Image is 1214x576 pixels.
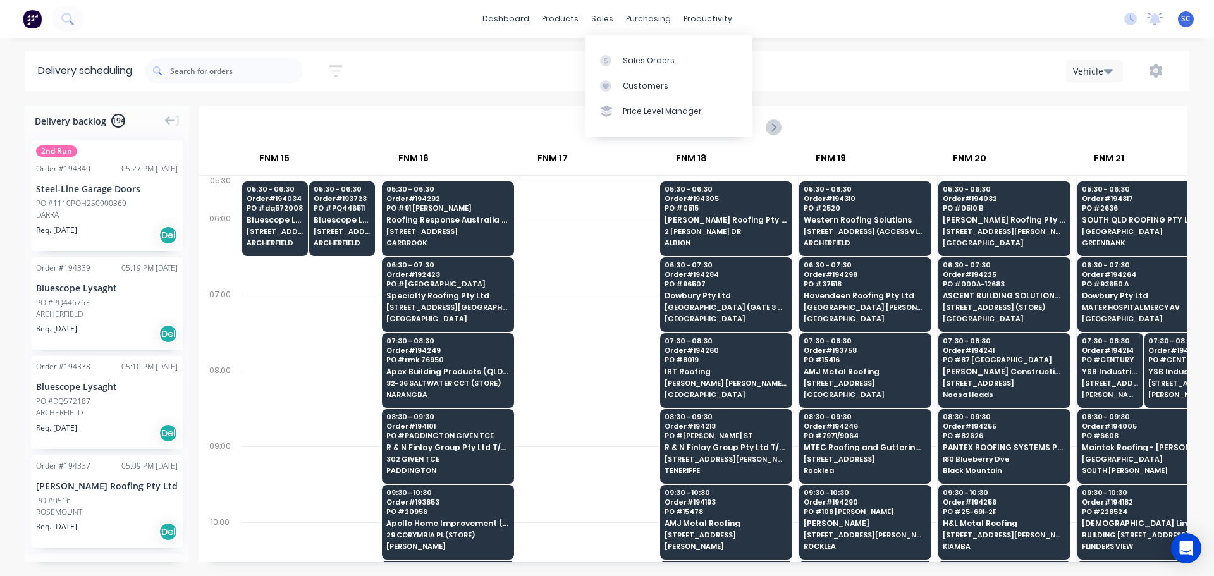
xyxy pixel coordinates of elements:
[1082,367,1138,376] span: YSB Industries Pty Ltd T/AS YSB ROOFING
[1082,379,1138,387] span: [STREET_ADDRESS]
[585,99,752,124] a: Price Level Manager
[804,432,926,439] span: PO # 7971/9064
[1082,195,1205,202] span: Order # 194317
[665,346,787,354] span: Order # 194260
[943,280,1065,288] span: PO # 000A-12683
[36,323,77,334] span: Req. [DATE]
[943,185,1065,193] span: 05:30 - 06:30
[314,185,371,193] span: 05:30 - 06:30
[1082,216,1205,224] span: SOUTH QLD ROOFING PTY LTD
[804,239,926,247] span: ARCHERFIELD
[159,424,178,443] div: Del
[1082,455,1205,463] span: [GEOGRAPHIC_DATA]
[36,309,178,320] div: ARCHERFIELD
[804,422,926,430] span: Order # 194246
[1082,280,1205,288] span: PO # 93650 A
[943,455,1065,463] span: 180 Blueberry Dve
[1082,531,1205,539] span: BUILDING [STREET_ADDRESS]
[943,489,1065,496] span: 09:30 - 10:30
[386,303,509,311] span: [STREET_ADDRESS][GEOGRAPHIC_DATA]
[1082,413,1205,420] span: 08:30 - 09:30
[36,495,71,506] div: PO #0516
[665,391,787,398] span: [GEOGRAPHIC_DATA]
[36,198,126,209] div: PO #1110POH250900369
[36,521,77,532] span: Req. [DATE]
[804,195,926,202] span: Order # 194310
[1082,489,1205,496] span: 09:30 - 10:30
[804,280,926,288] span: PO # 37518
[1148,356,1205,364] span: PO # CENTURY
[665,467,787,474] span: TENERIFFE
[623,106,702,117] div: Price Level Manager
[247,239,303,247] span: ARCHERFIELD
[665,519,787,527] span: AMJ Metal Roofing
[1082,291,1205,300] span: Dowbury Pty Ltd
[943,498,1065,506] span: Order # 194256
[386,228,509,235] span: [STREET_ADDRESS]
[804,291,926,300] span: Havendeen Roofing Pty Ltd
[1082,228,1205,235] span: [GEOGRAPHIC_DATA]
[1082,498,1205,506] span: Order # 194182
[1082,443,1205,451] span: Maintek Roofing - [PERSON_NAME]
[121,262,178,274] div: 05:19 PM [DATE]
[476,9,536,28] a: dashboard
[943,195,1065,202] span: Order # 194032
[159,226,178,245] div: Del
[943,337,1065,345] span: 07:30 - 08:30
[536,9,585,28] div: products
[1148,346,1205,354] span: Order # 194308
[386,204,509,212] span: PO # 91 [PERSON_NAME]
[199,211,242,287] div: 06:00
[665,489,787,496] span: 09:30 - 10:30
[943,216,1065,224] span: [PERSON_NAME] Roofing Pty Ltd
[314,228,371,235] span: [STREET_ADDRESS][PERSON_NAME] (STORE)
[900,147,1039,175] div: FNM 20
[314,204,371,212] span: PO # PQ446511
[386,443,509,451] span: R & N Finlay Group Pty Ltd T/as Sustainable
[677,9,739,28] div: productivity
[623,55,675,66] div: Sales Orders
[665,542,787,550] span: [PERSON_NAME]
[804,467,926,474] span: Rocklea
[1148,391,1205,398] span: [PERSON_NAME]
[159,522,178,541] div: Del
[943,432,1065,439] span: PO # 82626
[199,173,242,211] div: 05:30
[665,271,787,278] span: Order # 194284
[1082,467,1205,474] span: SOUTH [PERSON_NAME]
[943,422,1065,430] span: Order # 194255
[36,224,77,236] span: Req. [DATE]
[36,422,77,434] span: Req. [DATE]
[247,195,303,202] span: Order # 194034
[585,47,752,73] a: Sales Orders
[943,391,1065,398] span: Noosa Heads
[386,467,509,474] span: PADDINGTON
[623,80,668,92] div: Customers
[344,147,482,175] div: FNM 16
[199,439,242,515] div: 09:00
[665,413,787,420] span: 08:30 - 09:30
[1073,64,1110,78] div: Vehicle
[1082,271,1205,278] span: Order # 194264
[111,114,125,128] span: 194
[943,531,1065,539] span: [STREET_ADDRESS][PERSON_NAME]
[121,163,178,175] div: 05:27 PM [DATE]
[804,391,926,398] span: [GEOGRAPHIC_DATA]
[943,271,1065,278] span: Order # 194225
[386,337,509,345] span: 07:30 - 08:30
[622,147,761,175] div: FNM 18
[943,261,1065,269] span: 06:30 - 07:30
[1066,60,1123,82] button: Vehicle
[804,315,926,322] span: [GEOGRAPHIC_DATA]
[665,303,787,311] span: [GEOGRAPHIC_DATA] (GATE 3 UHF 12) [GEOGRAPHIC_DATA]
[804,413,926,420] span: 08:30 - 09:30
[665,239,787,247] span: ALBION
[36,145,77,157] span: 2nd Run
[1082,432,1205,439] span: PO # 6608
[36,396,90,407] div: PO #DQ572187
[1039,147,1178,175] div: FNM 21
[386,185,509,193] span: 05:30 - 06:30
[1082,422,1205,430] span: Order # 194005
[761,147,900,175] div: FNM 19
[121,460,178,472] div: 05:09 PM [DATE]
